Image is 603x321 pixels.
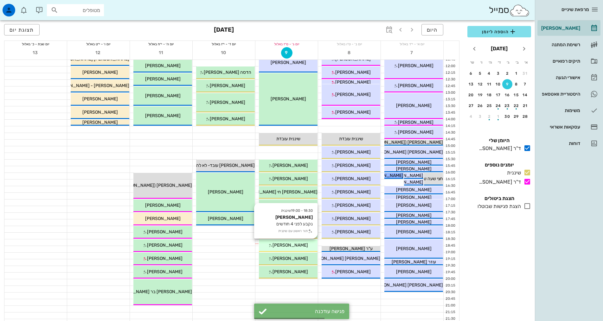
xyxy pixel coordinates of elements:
[540,42,580,47] div: רשימת המתנה
[444,236,457,242] div: 18:30
[513,57,521,68] th: ב׳
[396,166,432,172] span: [PERSON_NAME]
[273,163,308,168] span: [PERSON_NAME]
[444,130,457,135] div: 14:30
[147,242,183,248] span: [PERSON_NAME]
[502,104,512,108] div: 23
[145,216,181,221] span: [PERSON_NAME]
[218,50,230,55] span: 10
[444,123,457,129] div: 14:15
[145,93,181,98] span: [PERSON_NAME]
[511,101,522,111] button: 22
[210,83,245,88] span: [PERSON_NAME]
[82,110,118,115] span: [PERSON_NAME]
[208,216,243,221] span: [PERSON_NAME]
[381,41,443,47] div: יום א׳ - י״ד באלול
[540,75,580,80] div: אישורי הגעה
[502,90,512,100] button: 16
[444,223,457,229] div: 18:00
[509,4,530,17] img: SmileCloud logo
[210,100,245,105] span: [PERSON_NAME]
[502,68,512,79] button: 2
[339,136,363,142] span: שיננית עובדת
[466,111,476,122] button: 4
[82,120,118,125] span: [PERSON_NAME]
[208,189,243,195] span: [PERSON_NAME]
[511,90,522,100] button: 15
[476,178,521,186] div: ד"ר [PERSON_NAME]
[502,101,512,111] button: 23
[147,229,183,235] span: [PERSON_NAME]
[10,27,34,33] span: תצוגת יום
[520,79,530,89] button: 7
[407,47,418,59] button: 7
[335,203,371,208] span: [PERSON_NAME]
[396,195,432,200] span: [PERSON_NAME]
[444,243,457,249] div: 18:45
[396,219,432,225] span: [PERSON_NAME]
[271,60,306,65] span: [PERSON_NAME]
[520,93,530,97] div: 14
[273,176,308,181] span: [PERSON_NAME]
[398,83,433,88] span: [PERSON_NAME]
[147,256,183,261] span: [PERSON_NAME]
[308,256,380,261] span: [PERSON_NAME] [PERSON_NAME]
[276,136,300,142] span: שיננית עובדת
[388,179,423,185] span: [PERSON_NAME]
[444,263,457,268] div: 19:30
[444,183,457,189] div: 16:30
[537,136,600,151] a: דוחות
[466,68,476,79] button: 6
[444,70,457,76] div: 12:15
[273,269,308,274] span: [PERSON_NAME]
[484,79,494,89] button: 11
[520,101,530,111] button: 21
[30,50,42,55] span: 13
[493,114,504,119] div: 1
[281,50,292,55] span: 9
[466,101,476,111] button: 27
[468,57,476,68] th: ש׳
[466,93,476,97] div: 20
[193,41,255,47] div: יום ד׳ - י״ז באלול
[268,203,312,208] span: מרצ'[PERSON_NAME]
[396,203,432,208] span: [PERSON_NAME]
[335,269,371,274] span: [PERSON_NAME]
[204,70,251,75] span: הדסה [PERSON_NAME]
[427,27,438,33] span: היום
[388,173,423,178] span: [PERSON_NAME]
[371,149,443,155] span: [PERSON_NAME] [PERSON_NAME]
[484,104,494,108] div: 25
[486,57,494,68] th: ה׳
[371,282,443,288] span: [PERSON_NAME] [PERSON_NAME]
[484,93,494,97] div: 18
[502,82,512,86] div: 9
[255,41,318,47] div: יום ג׳ - ט״ז באלול
[475,203,521,210] div: הצגת פגישות שבוטלו
[476,145,521,152] div: ד"ר [PERSON_NAME]
[335,149,371,155] span: [PERSON_NAME]
[210,116,245,122] span: [PERSON_NAME]
[335,110,371,115] span: [PERSON_NAME]
[67,41,130,47] div: יום ו׳ - י״ט באלול
[444,197,457,202] div: 17:00
[511,93,522,97] div: 15
[561,7,589,12] span: מרפאת שיניים
[335,216,371,221] span: [PERSON_NAME]
[493,90,504,100] button: 17
[484,68,494,79] button: 4
[396,103,432,108] span: [PERSON_NAME]
[145,76,181,82] span: [PERSON_NAME]
[396,269,432,274] span: [PERSON_NAME]
[484,82,494,86] div: 11
[444,77,457,82] div: 12:30
[145,113,181,118] span: [PERSON_NAME]
[475,90,485,100] button: 19
[502,114,512,119] div: 30
[475,101,485,111] button: 26
[444,90,457,96] div: 13:00
[484,114,494,119] div: 2
[444,270,457,275] div: 19:45
[475,111,485,122] button: 3
[444,143,457,149] div: 15:00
